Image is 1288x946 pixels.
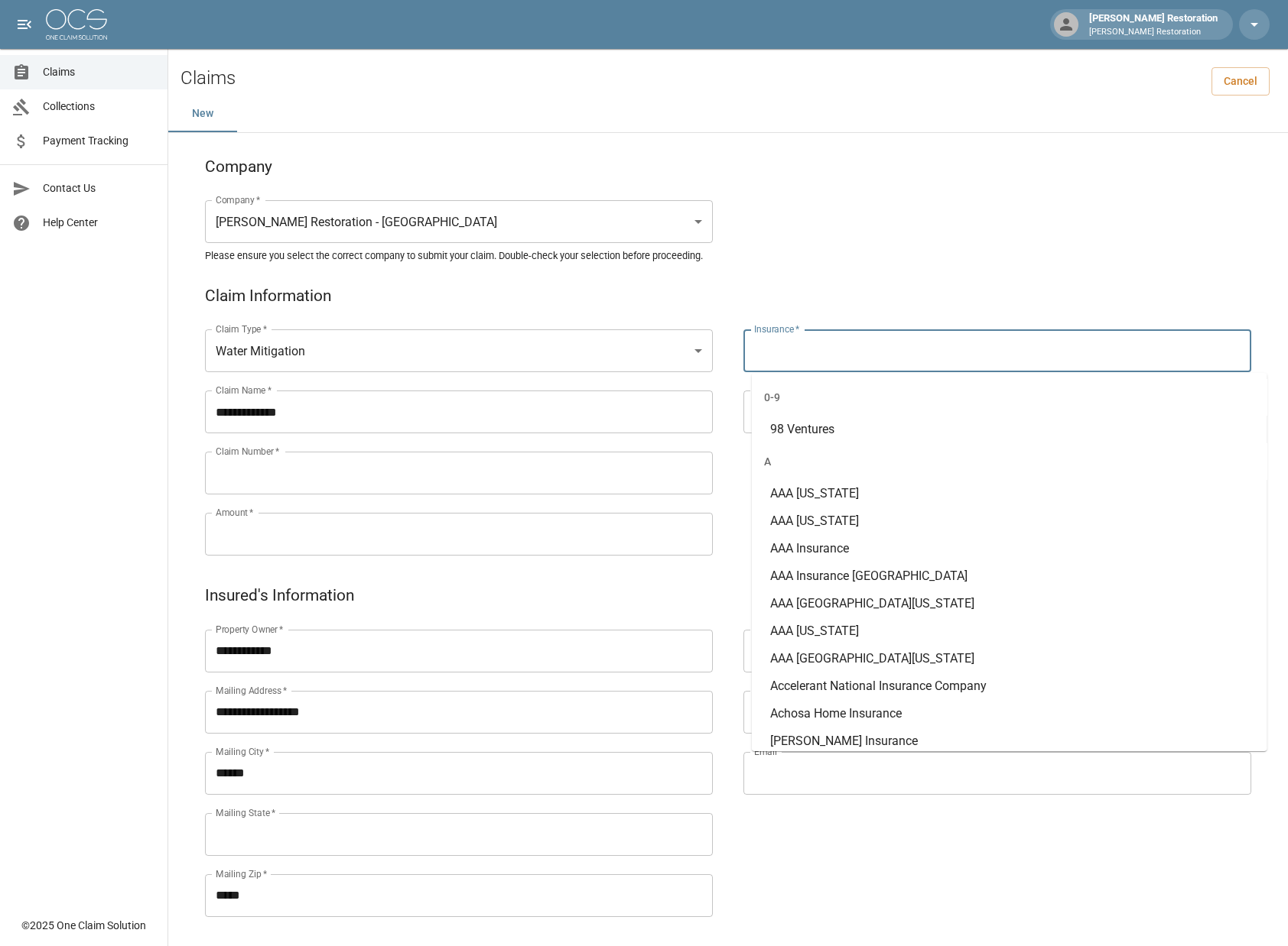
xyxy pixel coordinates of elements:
span: 98 Ventures [770,422,834,436]
div: dynamic tabs [168,96,1288,132]
span: AAA Insurance [GEOGRAPHIC_DATA] [770,569,968,583]
label: Claim Type [216,322,267,335]
label: Amount [216,506,254,519]
span: AAA Insurance [770,541,849,556]
span: Claims [43,64,155,80]
div: [PERSON_NAME] Restoration [1083,11,1224,38]
span: Contact Us [43,180,155,196]
button: New [168,96,237,132]
span: Payment Tracking [43,133,155,149]
span: AAA [GEOGRAPHIC_DATA][US_STATE] [770,651,974,666]
button: open drawer [9,9,40,40]
label: Mailing City [216,745,270,758]
label: Mailing Zip [216,867,268,880]
div: © 2025 One Claim Solution [21,918,146,933]
span: Help Center [43,215,155,231]
label: Mailing Address [216,684,287,697]
h2: Claims [181,67,236,89]
span: AAA [US_STATE] [770,624,859,638]
label: Insurance [754,322,799,335]
label: Company [216,193,261,206]
span: Achosa Home Insurance [770,706,902,721]
img: ocs-logo-white-transparent.png [46,9,107,40]
span: Accelerant National Insurance Company [770,679,987,693]
div: [PERSON_NAME] Restoration - [GEOGRAPHIC_DATA] [205,200,713,243]
label: Claim Number [216,445,279,458]
label: Email [754,745,777,758]
span: AAA [GEOGRAPHIC_DATA][US_STATE] [770,596,974,611]
div: A [752,443,1267,480]
span: [PERSON_NAME] Insurance [770,734,918,748]
a: Cancel [1212,67,1270,96]
span: AAA [US_STATE] [770,486,859,501]
span: AAA [US_STATE] [770,513,859,528]
label: Claim Name [216,384,272,397]
span: Collections [43,99,155,115]
div: 0-9 [752,379,1267,416]
p: [PERSON_NAME] Restoration [1089,26,1218,39]
div: Water Mitigation [205,329,713,372]
label: Mailing State [216,806,275,819]
label: Property Owner [216,623,284,636]
h5: Please ensure you select the correct company to submit your claim. Double-check your selection be... [205,249,1251,262]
